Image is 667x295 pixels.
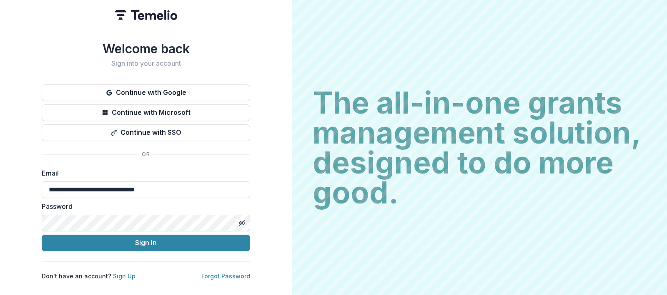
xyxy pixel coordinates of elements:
[42,201,245,211] label: Password
[42,168,245,178] label: Email
[42,59,250,67] h2: Sign into your account
[115,10,177,20] img: Temelio
[42,124,250,141] button: Continue with SSO
[201,273,250,280] a: Forgot Password
[42,272,135,280] p: Don't have an account?
[42,41,250,56] h1: Welcome back
[113,273,135,280] a: Sign Up
[235,216,248,230] button: Toggle password visibility
[42,84,250,101] button: Continue with Google
[42,104,250,121] button: Continue with Microsoft
[42,235,250,251] button: Sign In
